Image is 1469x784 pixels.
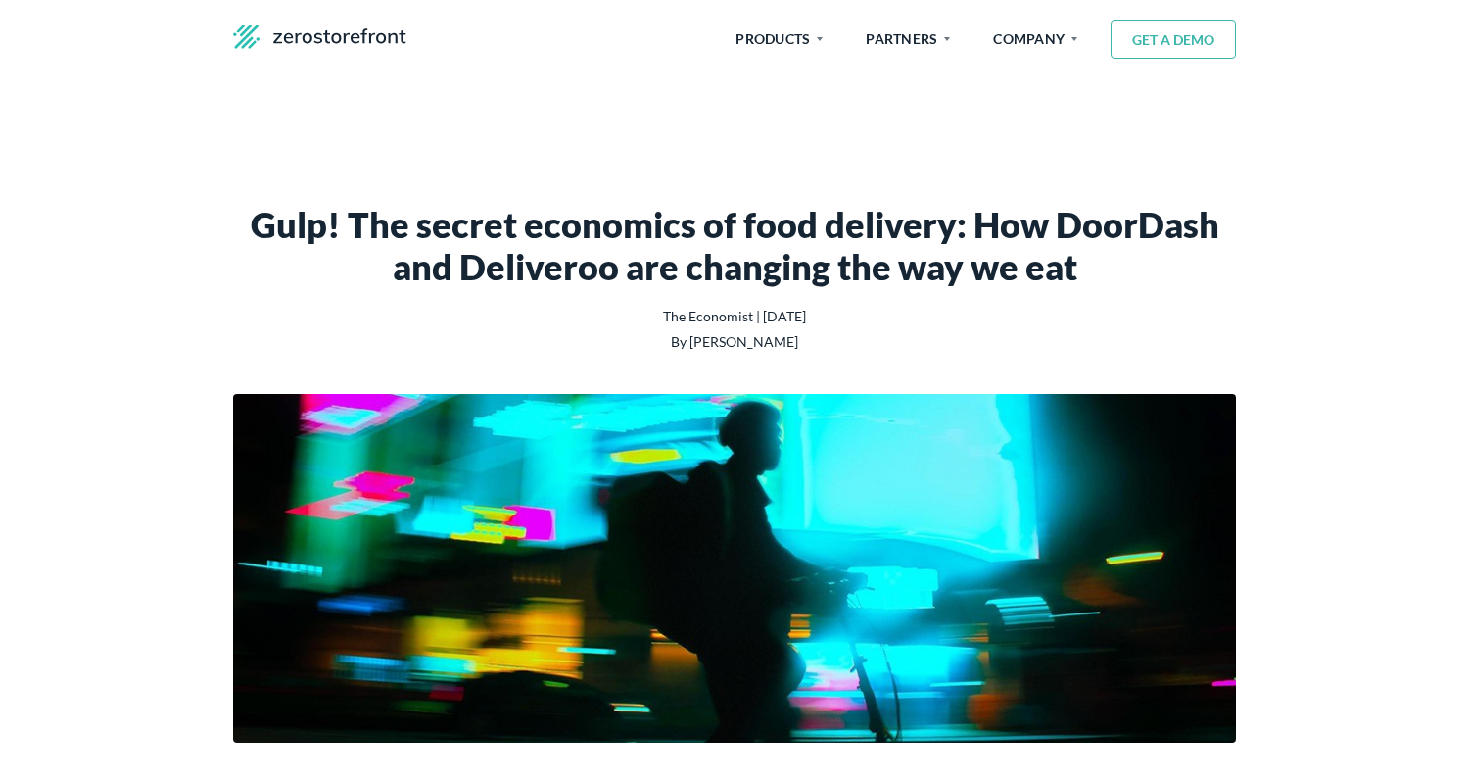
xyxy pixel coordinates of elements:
[735,20,823,59] span: PRODUCTS
[1111,20,1236,59] button: GET A DEMO
[233,394,1236,743] img: Gulp! The secret economics of food delivery: How DoorDash and Deliveroo are changing the way we eat
[233,204,1236,288] div: Gulp! The secret economics of food delivery: How DoorDash and Deliveroo are changing the way we eat
[233,304,1236,355] div: The Economist | [DATE] By [PERSON_NAME]
[233,24,406,50] img: zsf-logo
[993,20,1077,59] span: COMPANY
[1121,31,1225,48] span: GET A DEMO
[866,20,950,59] span: PARTNERS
